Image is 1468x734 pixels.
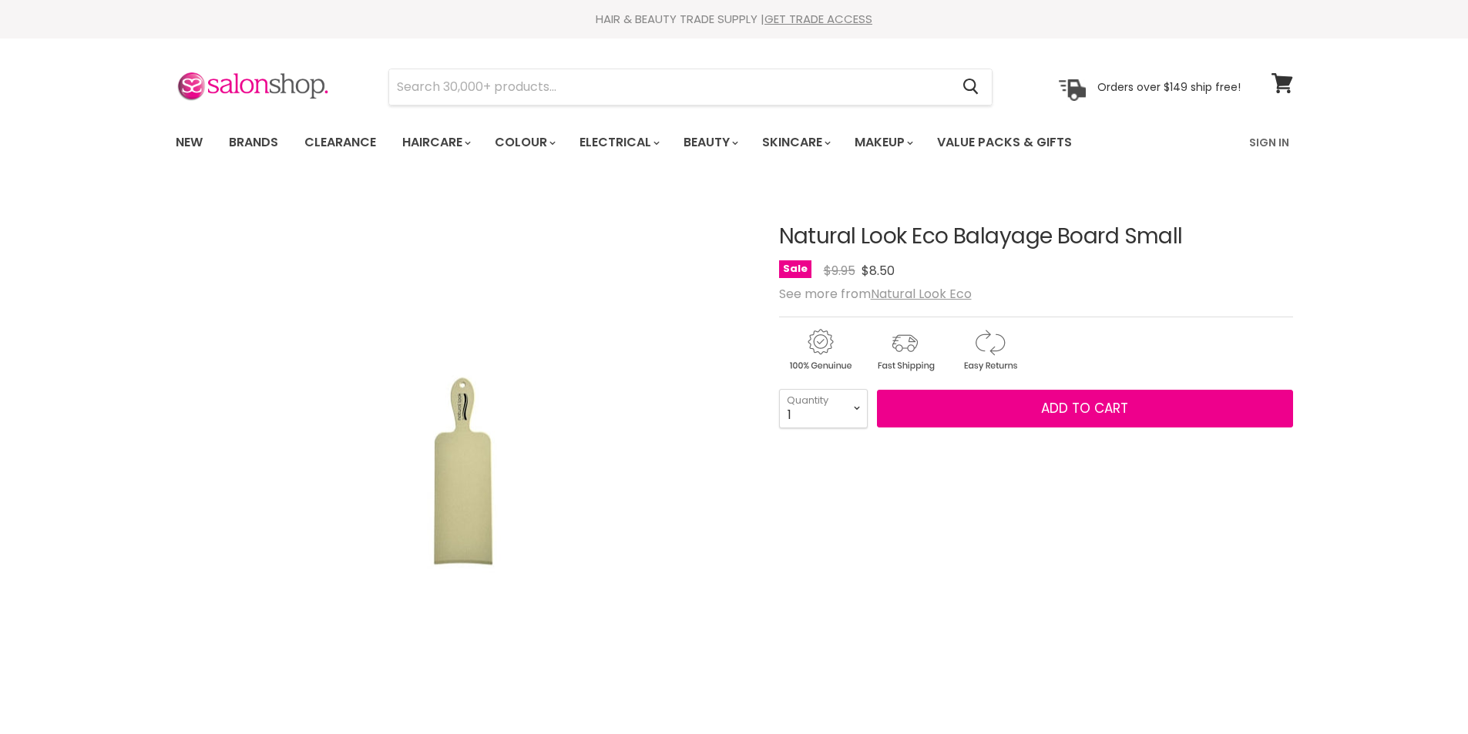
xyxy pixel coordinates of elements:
img: shipping.gif [864,327,946,374]
input: Search [389,69,951,105]
span: $9.95 [824,262,855,280]
ul: Main menu [164,120,1162,165]
nav: Main [156,120,1312,165]
a: Skincare [751,126,840,159]
a: New [164,126,214,159]
img: genuine.gif [779,327,861,374]
a: Beauty [672,126,747,159]
h1: Natural Look Eco Balayage Board Small [779,225,1293,249]
a: GET TRADE ACCESS [764,11,872,27]
span: Sale [779,260,811,278]
span: See more from [779,285,972,303]
button: Search [951,69,992,105]
a: Value Packs & Gifts [925,126,1083,159]
a: Clearance [293,126,388,159]
div: HAIR & BEAUTY TRADE SUPPLY | [156,12,1312,27]
button: Add to cart [877,390,1293,428]
img: Natural Look Eco Balayage Board [328,270,598,676]
a: Sign In [1240,126,1298,159]
form: Product [388,69,993,106]
span: Add to cart [1041,399,1128,417]
a: Brands [217,126,290,159]
img: returns.gif [949,327,1030,374]
a: Natural Look Eco [871,285,972,303]
a: Haircare [391,126,480,159]
a: Makeup [843,126,922,159]
a: Colour [483,126,565,159]
p: Orders over $149 ship free! [1097,79,1241,93]
select: Quantity [779,389,868,427]
span: $8.50 [862,262,895,280]
a: Electrical [568,126,669,159]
